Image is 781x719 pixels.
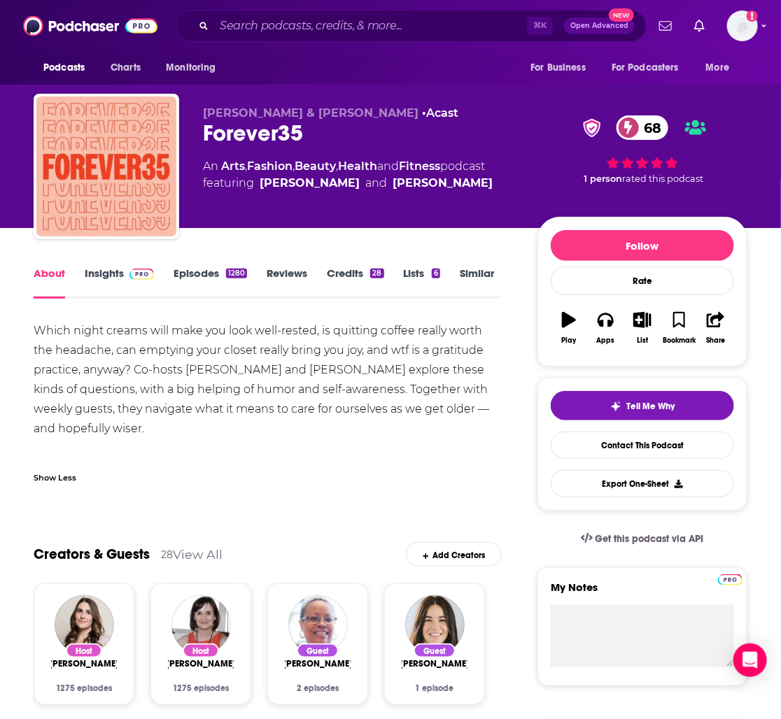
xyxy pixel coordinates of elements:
[551,391,734,420] button: tell me why sparkleTell Me Why
[161,548,173,561] div: 28
[283,658,353,669] a: Dorothy Brown
[530,58,586,78] span: For Business
[661,303,697,353] button: Bookmark
[283,658,353,669] span: [PERSON_NAME]
[297,643,339,658] div: Guest
[747,10,758,22] svg: Add a profile image
[706,58,730,78] span: More
[23,13,157,39] a: Podchaser - Follow, Share and Rate Podcasts
[610,401,621,412] img: tell me why sparkle
[551,303,587,353] button: Play
[370,269,384,278] div: 28
[637,336,648,345] div: List
[176,10,647,42] div: Search podcasts, credits, & more...
[400,658,470,669] a: Kayleen Schaefer
[400,658,470,669] span: [PERSON_NAME]
[537,106,747,193] div: verified Badge68 1 personrated this podcast
[129,269,154,280] img: Podchaser Pro
[36,97,176,236] img: Forever35
[579,119,605,137] img: verified Badge
[426,106,458,120] a: Acast
[551,470,734,497] button: Export One-Sheet
[214,15,527,37] input: Search podcasts, credits, & more...
[663,336,696,345] div: Bookmark
[570,22,628,29] span: Open Advanced
[551,266,734,295] div: Rate
[564,17,635,34] button: Open AdvancedNew
[51,683,117,693] div: 1275 episodes
[34,546,150,563] a: Creators & Guests
[49,658,119,669] a: Kate Spencer
[727,10,758,41] span: Logged in as alignPR
[654,14,677,38] a: Show notifications dropdown
[622,173,703,184] span: rated this podcast
[336,159,338,173] span: ,
[603,55,699,81] button: open menu
[597,336,615,345] div: Apps
[85,266,154,299] a: InsightsPodchaser Pro
[338,159,377,173] a: Health
[609,8,634,22] span: New
[377,159,399,173] span: and
[221,159,245,173] a: Arts
[365,175,387,192] span: and
[584,173,622,184] span: 1 person
[624,303,661,353] button: List
[551,432,734,459] a: Contact This Podcast
[698,303,734,353] button: Share
[111,58,141,78] span: Charts
[327,266,384,299] a: Credits28
[34,266,65,299] a: About
[43,58,85,78] span: Podcasts
[34,55,103,81] button: open menu
[414,643,456,658] div: Guest
[551,230,734,261] button: Follow
[226,269,247,278] div: 1280
[405,595,465,655] img: Kayleen Schaefer
[718,574,743,585] img: Podchaser Pro
[521,55,603,81] button: open menu
[166,658,236,669] span: [PERSON_NAME]
[527,17,553,35] span: ⌘ K
[171,595,231,655] img: Doree Shafrir
[174,266,247,299] a: Episodes1280
[260,175,360,192] a: Doree Shafrir
[55,595,114,655] img: Kate Spencer
[245,159,247,173] span: ,
[399,159,440,173] a: Fitness
[295,159,336,173] a: Beauty
[49,658,119,669] span: [PERSON_NAME]
[617,115,669,140] a: 68
[570,522,715,556] a: Get this podcast via API
[293,159,295,173] span: ,
[551,581,734,605] label: My Notes
[156,55,234,81] button: open menu
[696,55,747,81] button: open menu
[404,266,440,299] a: Lists6
[393,175,493,192] a: Kate Spencer
[733,643,767,677] div: Open Intercom Messenger
[596,533,704,545] span: Get this podcast via API
[587,303,624,353] button: Apps
[166,658,236,669] a: Doree Shafrir
[166,58,216,78] span: Monitoring
[562,336,577,345] div: Play
[247,159,293,173] a: Fashion
[706,336,725,345] div: Share
[203,175,493,192] span: featuring
[718,572,743,585] a: Pro website
[422,106,458,120] span: •
[34,321,502,478] div: Which night creams will make you look well-rested, is quitting coffee really worth the headache, ...
[432,269,440,278] div: 6
[689,14,710,38] a: Show notifications dropdown
[612,58,679,78] span: For Podcasters
[727,10,758,41] button: Show profile menu
[631,115,669,140] span: 68
[627,401,675,412] span: Tell Me Why
[168,683,234,693] div: 1275 episodes
[288,595,348,655] img: Dorothy Brown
